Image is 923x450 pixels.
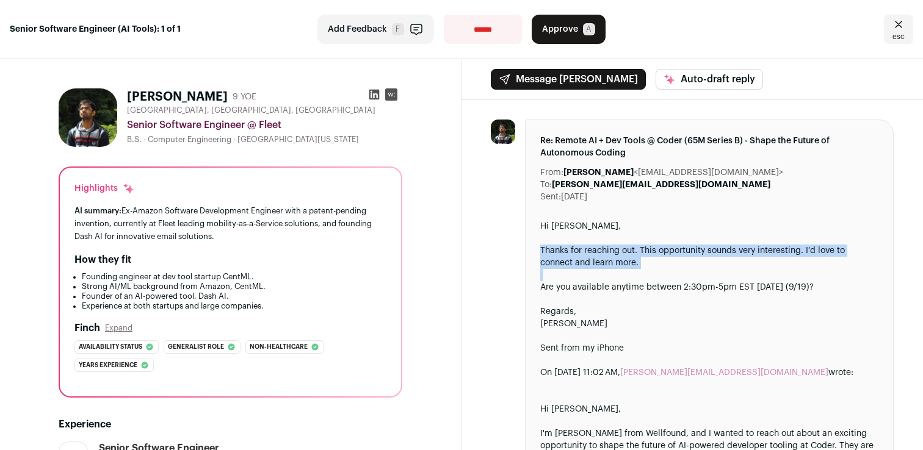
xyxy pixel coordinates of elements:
span: Add Feedback [328,23,387,35]
strong: Senior Software Engineer (AI Tools): 1 of 1 [10,23,181,35]
div: Ex-Amazon Software Development Engineer with a patent-pending invention, currently at Fleet leadi... [74,204,386,243]
b: [PERSON_NAME][EMAIL_ADDRESS][DOMAIN_NAME] [552,180,770,189]
div: Senior Software Engineer @ Fleet [127,118,402,132]
a: [PERSON_NAME][EMAIL_ADDRESS][DOMAIN_NAME] [620,368,828,377]
button: Message [PERSON_NAME] [491,69,646,90]
span: AI summary: [74,207,121,215]
span: Availability status [79,341,142,353]
span: esc [892,32,905,41]
button: Expand [105,323,132,333]
h2: Finch [74,321,100,335]
span: Non-healthcare [250,341,308,353]
div: Sent from my iPhone [540,342,878,354]
li: Founder of an AI-powered tool, Dash AI. [82,291,386,301]
div: 9 YOE [233,91,256,103]
button: Auto-draft reply [656,69,763,90]
span: Re: Remote AI + Dev Tools @ Coder (65M Series B) - Shape the Future of Autonomous Coding [540,135,878,159]
blockquote: On [DATE] 11:02 AM, wrote: [540,366,878,391]
h2: Experience [59,417,402,432]
div: Thanks for reaching out. This opportunity sounds very interesting. I’d love to connect and learn ... [540,245,878,269]
span: A [583,23,595,35]
dt: From: [540,166,563,179]
div: B.S. - Computer Engineering - [GEOGRAPHIC_DATA][US_STATE] [127,135,402,145]
span: F [392,23,404,35]
b: [PERSON_NAME] [563,168,634,177]
div: Hi [PERSON_NAME], [540,403,878,415]
h1: [PERSON_NAME] [127,88,228,105]
li: Experience at both startups and large companies. [82,301,386,311]
div: [PERSON_NAME] [540,318,878,330]
img: a4f226336f79ea26460da22fac695bf7f7a3e5032dfc7e2d3594452de6606e1c.jpg [491,120,515,144]
h2: How they fit [74,252,131,267]
div: Are you available anytime between 2:30pm-5pm EST [DATE] (9/19)? [540,281,878,293]
dd: <[EMAIL_ADDRESS][DOMAIN_NAME]> [563,166,783,179]
dd: [DATE] [561,191,587,203]
button: Approve A [532,15,606,44]
span: Years experience [79,359,137,371]
div: Regards, [540,305,878,318]
li: Strong AI/ML background from Amazon, CentML. [82,282,386,291]
div: Highlights [74,182,135,195]
dt: To: [540,179,552,191]
li: Founding engineer at dev tool startup CentML. [82,272,386,282]
dt: Sent: [540,191,561,203]
span: Generalist role [168,341,224,353]
a: Close [884,15,913,44]
span: [GEOGRAPHIC_DATA], [GEOGRAPHIC_DATA], [GEOGRAPHIC_DATA] [127,105,375,115]
button: Add Feedback F [317,15,434,44]
img: a4f226336f79ea26460da22fac695bf7f7a3e5032dfc7e2d3594452de6606e1c.jpg [59,88,117,147]
span: Approve [542,23,578,35]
